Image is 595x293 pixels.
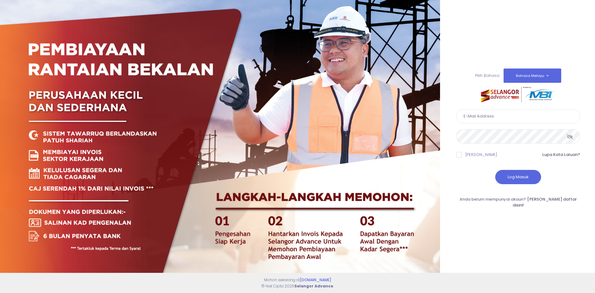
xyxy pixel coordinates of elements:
button: Log Masuk [495,170,541,184]
span: Mohon sekarang di © Hak Cipta 2025 . [261,277,334,289]
a: Lupa Kata Laluan? [542,152,580,158]
img: selangor-advance.png [481,87,555,102]
a: [DOMAIN_NAME] [300,277,331,282]
span: Pilih Bahasa: [475,73,500,78]
label: [PERSON_NAME] [465,152,497,158]
button: Bahasa Melayu [504,69,561,83]
strong: Selangor Advance [294,283,333,289]
a: [PERSON_NAME] daftar disini! [513,196,577,208]
input: E-Mail Address [456,109,580,123]
span: Anda belum mempunyai akaun? [460,196,526,202]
